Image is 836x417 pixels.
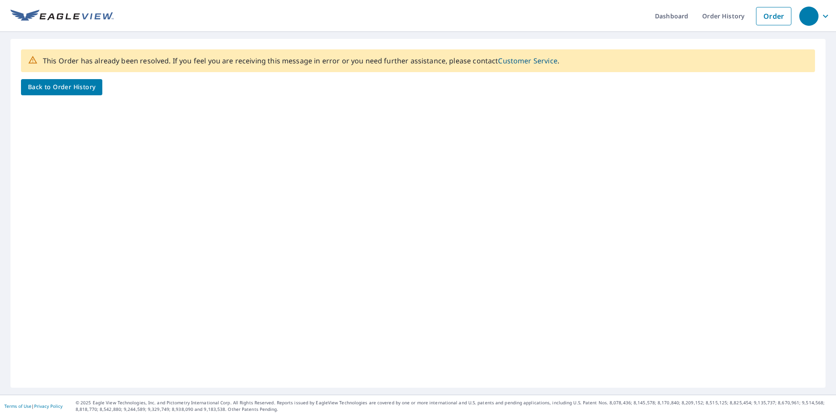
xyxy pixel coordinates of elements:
p: This Order has already been resolved. If you feel you are receiving this message in error or you ... [43,56,559,66]
a: Customer Service [498,56,557,66]
span: Back to Order History [28,82,95,93]
a: Order [756,7,791,25]
img: EV Logo [10,10,114,23]
p: © 2025 Eagle View Technologies, Inc. and Pictometry International Corp. All Rights Reserved. Repo... [76,400,832,413]
a: Privacy Policy [34,403,63,409]
a: Back to Order History [21,79,102,95]
p: | [4,403,63,409]
a: Terms of Use [4,403,31,409]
